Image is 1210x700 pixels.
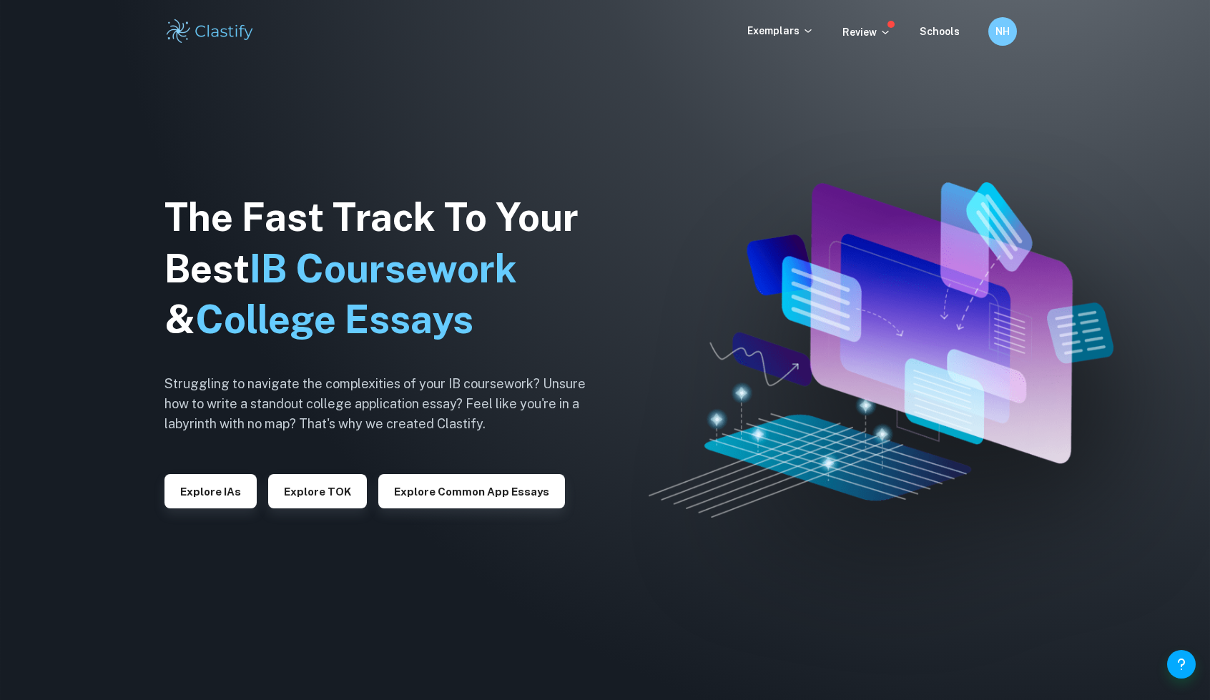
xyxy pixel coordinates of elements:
button: Explore Common App essays [378,474,565,508]
a: Schools [920,26,960,37]
button: Explore IAs [164,474,257,508]
p: Exemplars [747,23,814,39]
h6: Struggling to navigate the complexities of your IB coursework? Unsure how to write a standout col... [164,374,608,434]
span: IB Coursework [250,246,517,291]
img: Clastify logo [164,17,255,46]
button: Help and Feedback [1167,650,1196,679]
img: Clastify hero [649,182,1113,518]
h1: The Fast Track To Your Best & [164,192,608,346]
span: College Essays [195,297,473,342]
button: NH [988,17,1017,46]
button: Explore TOK [268,474,367,508]
h6: NH [995,24,1011,39]
a: Explore TOK [268,484,367,498]
a: Explore IAs [164,484,257,498]
p: Review [842,24,891,40]
a: Explore Common App essays [378,484,565,498]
